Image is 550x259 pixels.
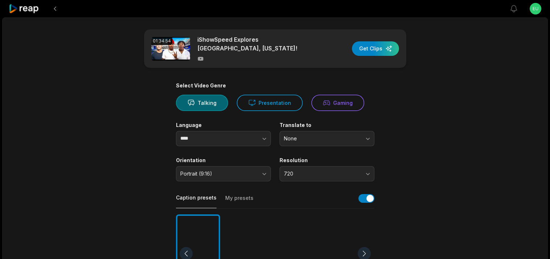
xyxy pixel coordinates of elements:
p: iShowSpeed Explores [GEOGRAPHIC_DATA], [US_STATE]! [197,35,322,53]
span: 720 [284,170,360,177]
button: None [280,131,374,146]
div: 01:34:54 [151,37,172,45]
label: Resolution [280,157,374,164]
button: Portrait (9:16) [176,166,271,181]
button: My presets [225,194,253,208]
button: Get Clips [352,41,399,56]
label: Translate to [280,122,374,128]
span: None [284,135,360,142]
button: Presentation [237,95,303,111]
button: Gaming [311,95,364,111]
label: Orientation [176,157,271,164]
div: Select Video Genre [176,82,374,89]
button: Caption presets [176,194,217,208]
button: 720 [280,166,374,181]
span: Portrait (9:16) [180,170,256,177]
label: Language [176,122,271,128]
button: Talking [176,95,228,111]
